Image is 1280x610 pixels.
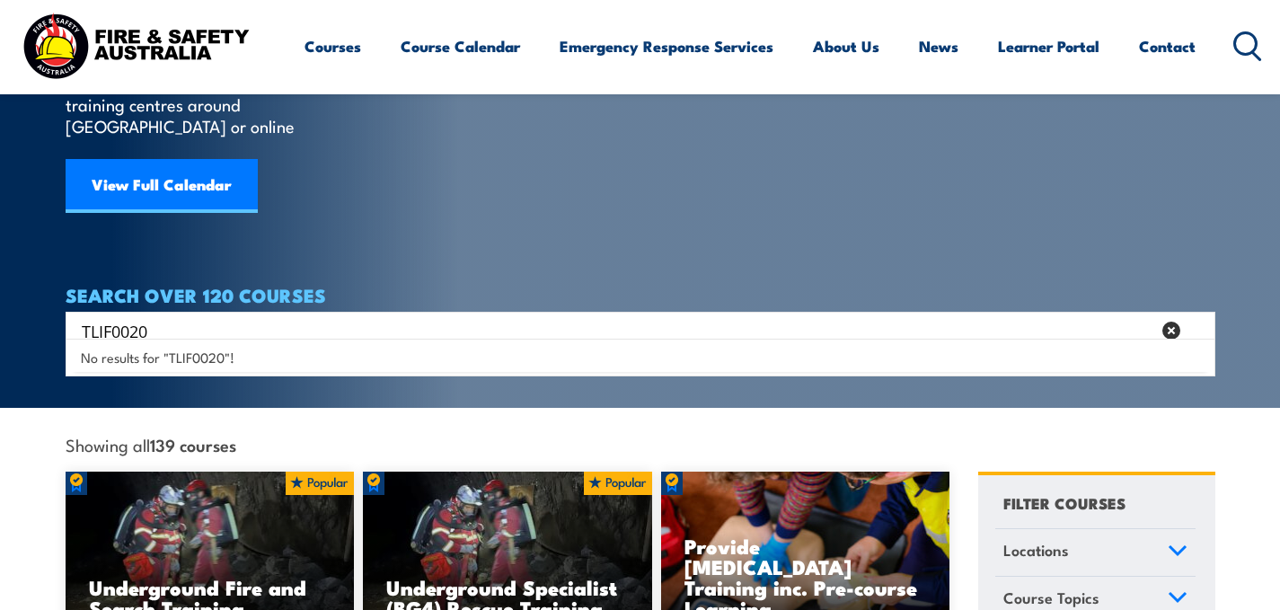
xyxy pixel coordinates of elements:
[813,22,879,70] a: About Us
[85,318,1154,343] form: Search form
[919,22,958,70] a: News
[1184,318,1209,343] button: Search magnifier button
[1139,22,1196,70] a: Contact
[305,22,361,70] a: Courses
[1003,491,1126,515] h4: FILTER COURSES
[995,529,1196,576] a: Locations
[401,22,520,70] a: Course Calendar
[82,317,1151,344] input: Search input
[81,349,234,366] span: No results for "TLIF0020"!
[66,50,393,137] p: Find a course thats right for you and your team. We can train on your worksite, in our training c...
[66,285,1215,305] h4: SEARCH OVER 120 COURSES
[66,159,258,213] a: View Full Calendar
[998,22,1099,70] a: Learner Portal
[66,435,236,454] span: Showing all
[560,22,773,70] a: Emergency Response Services
[1003,538,1069,562] span: Locations
[1003,586,1099,610] span: Course Topics
[150,432,236,456] strong: 139 courses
